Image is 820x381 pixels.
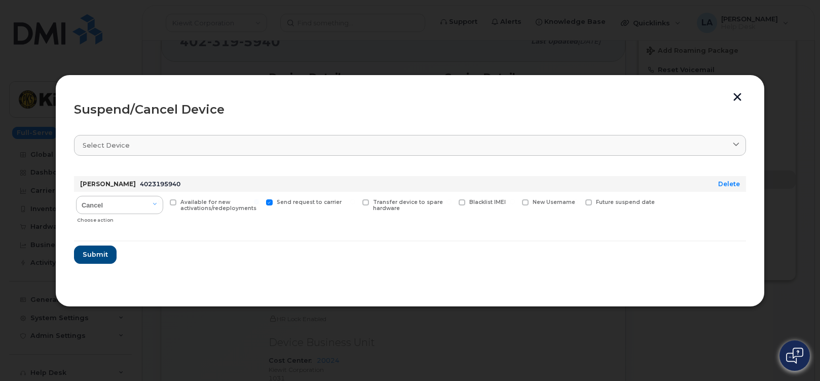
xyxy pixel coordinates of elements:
[469,199,506,205] span: Blacklist IMEI
[373,199,443,212] span: Transfer device to spare hardware
[718,180,740,188] a: Delete
[254,199,259,204] input: Send request to carrier
[140,180,180,188] span: 4023195940
[510,199,515,204] input: New Username
[180,199,256,212] span: Available for new activations/redeployments
[350,199,355,204] input: Transfer device to spare hardware
[533,199,575,205] span: New Username
[158,199,163,204] input: Available for new activations/redeployments
[74,103,746,116] div: Suspend/Cancel Device
[277,199,342,205] span: Send request to carrier
[77,212,163,224] div: Choose action
[786,348,803,364] img: Open chat
[596,199,655,205] span: Future suspend date
[573,199,578,204] input: Future suspend date
[446,199,452,204] input: Blacklist IMEI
